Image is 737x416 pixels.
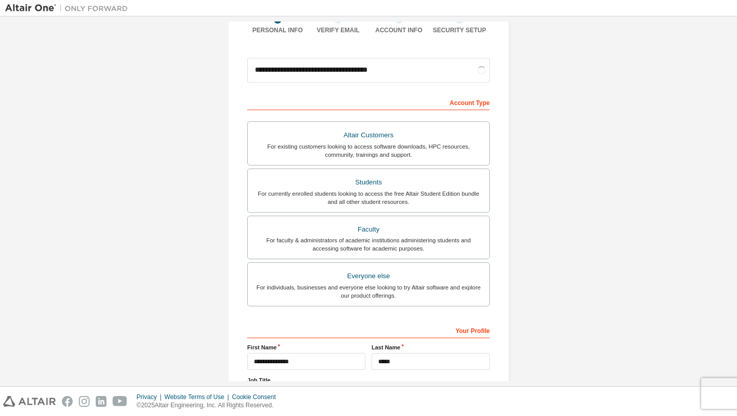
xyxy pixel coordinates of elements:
div: Faculty [254,222,483,237]
div: Cookie Consent [232,393,281,401]
div: Website Terms of Use [164,393,232,401]
img: instagram.svg [79,396,90,407]
div: Verify Email [308,26,369,34]
div: Security Setup [429,26,490,34]
div: For individuals, businesses and everyone else looking to try Altair software and explore our prod... [254,283,483,300]
div: Your Profile [247,322,490,338]
div: Account Type [247,94,490,110]
p: © 2025 Altair Engineering, Inc. All Rights Reserved. [137,401,282,410]
div: For currently enrolled students looking to access the free Altair Student Edition bundle and all ... [254,190,483,206]
div: Account Info [368,26,429,34]
div: Altair Customers [254,128,483,142]
div: For existing customers looking to access software downloads, HPC resources, community, trainings ... [254,142,483,159]
img: facebook.svg [62,396,73,407]
div: Students [254,175,483,190]
label: Job Title [247,376,490,384]
img: youtube.svg [113,396,127,407]
div: For faculty & administrators of academic institutions administering students and accessing softwa... [254,236,483,253]
img: altair_logo.svg [3,396,56,407]
div: Personal Info [247,26,308,34]
label: First Name [247,343,365,351]
img: Altair One [5,3,133,13]
div: Everyone else [254,269,483,283]
div: Privacy [137,393,164,401]
label: Last Name [372,343,490,351]
img: linkedin.svg [96,396,106,407]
